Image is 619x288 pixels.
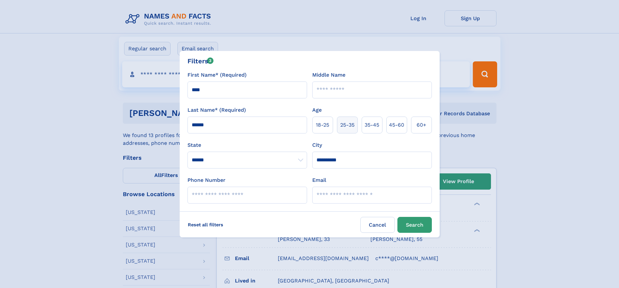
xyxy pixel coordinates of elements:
label: Reset all filters [184,217,227,232]
span: 18‑25 [316,121,329,129]
button: Search [397,217,432,233]
label: Last Name* (Required) [187,106,246,114]
label: Cancel [360,217,395,233]
label: Middle Name [312,71,345,79]
label: Email [312,176,326,184]
label: City [312,141,322,149]
span: 35‑45 [365,121,379,129]
span: 60+ [417,121,426,129]
label: State [187,141,307,149]
div: Filters [187,56,214,66]
label: Phone Number [187,176,226,184]
span: 45‑60 [389,121,404,129]
span: 25‑35 [340,121,355,129]
label: Age [312,106,322,114]
label: First Name* (Required) [187,71,247,79]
